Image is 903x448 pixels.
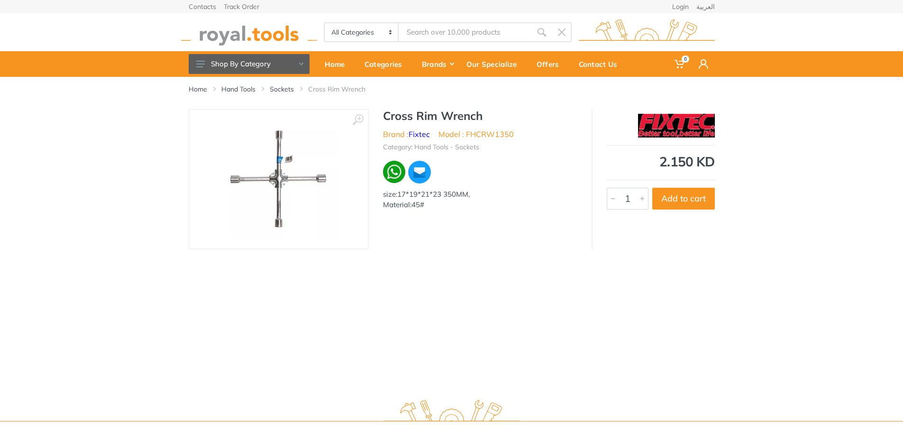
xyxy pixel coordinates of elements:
[325,23,399,41] select: Category
[399,22,531,42] input: Site search
[189,84,715,94] nav: breadcrumb
[682,55,689,63] span: 0
[224,3,259,10] a: Track Order
[652,188,715,210] button: Add to cart
[383,400,520,426] img: royal.tools Logo
[460,54,530,74] div: Our Specialize
[638,114,714,137] img: Fixtec
[383,142,479,152] li: Category: Hand Tools - Sockets
[318,51,358,77] a: Home
[383,109,577,123] h1: Cross Rim Wrench
[383,189,577,210] div: size:17*19*21*23 350MM, Material:45#
[530,54,572,74] div: Offers
[530,51,572,77] a: Offers
[189,3,216,10] a: Contacts
[672,3,689,10] a: Login
[383,161,405,183] img: wa.webp
[415,54,460,74] div: Brands
[181,19,317,46] img: royal.tools Logo
[668,51,692,77] a: 0
[219,119,338,239] img: Royal Tools - Cross Rim Wrench
[221,84,255,94] a: Hand Tools
[358,54,415,74] div: Categories
[607,155,715,168] div: 2.150 KD
[572,54,630,74] div: Contact Us
[270,84,294,94] a: Sockets
[189,84,207,94] a: Home
[696,3,715,10] a: العربية
[438,128,514,140] li: Model : FHCRW1350
[358,51,415,77] a: Categories
[308,84,380,94] li: Cross Rim Wrench
[409,129,430,139] a: Fixtec
[572,51,630,77] a: Contact Us
[460,51,530,77] a: Our Specialize
[189,54,310,74] button: Shop By Category
[579,19,715,46] img: royal.tools Logo
[318,54,358,74] div: Home
[383,128,430,140] li: Brand :
[407,160,432,184] img: ma.webp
